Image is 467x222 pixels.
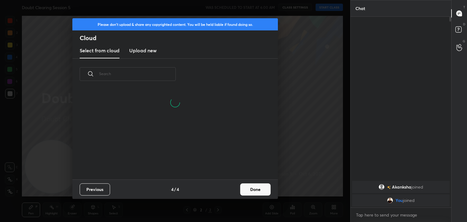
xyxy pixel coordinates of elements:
h2: Cloud [80,34,278,42]
img: 09770f7dbfa9441c9c3e57e13e3293d5.jpg [387,197,393,203]
p: Chat [351,0,370,16]
div: grid [351,180,451,208]
span: You [396,198,403,203]
img: no-rating-badge.077c3623.svg [387,186,391,189]
img: default.png [379,184,385,190]
button: Done [240,183,271,196]
h4: 4 [177,186,179,193]
span: joined [403,198,415,203]
h3: Select from cloud [80,47,119,54]
span: Akanksha [392,185,411,189]
h4: / [174,186,176,193]
button: Previous [80,183,110,196]
h3: Upload new [129,47,157,54]
p: T [463,5,465,9]
p: D [463,22,465,26]
div: Please don't upload & share any copyrighted content. You will be held liable if found doing so. [72,18,278,30]
h4: 4 [171,186,174,193]
p: G [463,39,465,43]
span: joined [411,185,423,189]
input: Search [99,61,176,87]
